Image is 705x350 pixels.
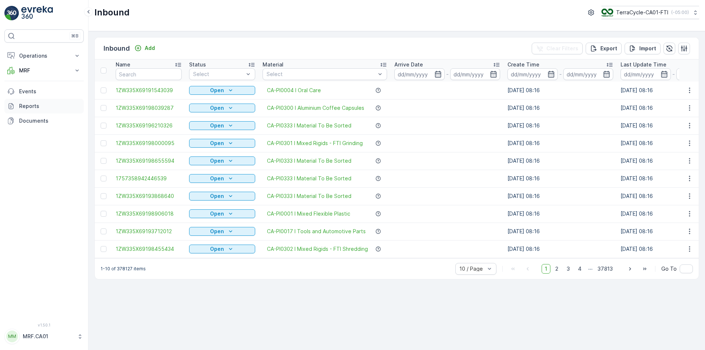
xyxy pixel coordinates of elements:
[267,122,351,129] a: CA-PI0333 I Material To Be Sorted
[21,6,53,21] img: logo_light-DOdMpM7g.png
[621,61,666,68] p: Last Update Time
[563,264,573,274] span: 3
[116,104,182,112] a: 1ZW335X69198039287
[210,245,224,253] p: Open
[672,70,675,79] p: -
[504,223,617,240] td: [DATE] 08:16
[101,246,106,252] div: Toggle Row Selected
[116,68,182,80] input: Search
[600,45,617,52] p: Export
[263,61,283,68] p: Material
[267,192,351,200] a: CA-PI0333 I Material To Be Sorted
[116,157,182,165] a: 1ZW335X69198655594
[4,329,84,344] button: MMMRF.CA01
[4,84,84,99] a: Events
[189,245,255,253] button: Open
[101,266,146,272] p: 1-10 of 378127 items
[267,157,351,165] span: CA-PI0333 I Material To Be Sorted
[267,228,366,235] a: CA-PI0017 I Tools and Automotive Parts
[594,264,616,274] span: 37813
[601,6,699,19] button: TerraCycle-CA01-FTI(-05:00)
[210,192,224,200] p: Open
[546,45,578,52] p: Clear Filters
[116,192,182,200] a: 1ZW335X69193868640
[189,174,255,183] button: Open
[210,210,224,217] p: Open
[210,175,224,182] p: Open
[4,113,84,128] a: Documents
[542,264,550,274] span: 1
[19,102,81,110] p: Reports
[532,43,583,54] button: Clear Filters
[267,245,368,253] a: CA-PI0302 I Mixed Rigids - FTI Shredding
[101,176,106,181] div: Toggle Row Selected
[267,104,364,112] a: CA-PI0300 I Aluminium Coffee Capsules
[504,187,617,205] td: [DATE] 08:16
[394,61,423,68] p: Arrive Date
[267,140,363,147] a: CA-PI0301 I Mixed Rigids - FTI Grinding
[507,61,539,68] p: Create Time
[116,245,182,253] a: 1ZW335X69198455434
[450,68,500,80] input: dd/mm/yyyy
[101,193,106,199] div: Toggle Row Selected
[101,228,106,234] div: Toggle Row Selected
[267,210,350,217] a: CA-PI0001 I Mixed Flexible Plastic
[586,43,622,54] button: Export
[661,265,677,273] span: Go To
[504,152,617,170] td: [DATE] 08:16
[189,121,255,130] button: Open
[116,87,182,94] a: 1ZW335X69191543039
[101,105,106,111] div: Toggle Row Selected
[210,140,224,147] p: Open
[71,33,79,39] p: ⌘B
[116,140,182,147] span: 1ZW335X69198000095
[189,192,255,201] button: Open
[504,205,617,223] td: [DATE] 08:16
[552,264,562,274] span: 2
[504,82,617,99] td: [DATE] 08:16
[504,117,617,134] td: [DATE] 08:16
[616,9,668,16] p: TerraCycle-CA01-FTI
[267,87,321,94] a: CA-PI0004 I Oral Care
[19,117,81,125] p: Documents
[504,99,617,117] td: [DATE] 08:16
[116,228,182,235] span: 1ZW335X69193712012
[267,175,351,182] a: CA-PI0333 I Material To Be Sorted
[116,175,182,182] a: 1757358942446539
[210,157,224,165] p: Open
[116,210,182,217] a: 1ZW335X69198906018
[621,68,671,80] input: dd/mm/yyyy
[101,87,106,93] div: Toggle Row Selected
[101,123,106,129] div: Toggle Row Selected
[504,240,617,258] td: [DATE] 08:16
[671,10,689,15] p: ( -05:00 )
[19,52,69,59] p: Operations
[504,170,617,187] td: [DATE] 08:16
[101,211,106,217] div: Toggle Row Selected
[588,264,593,274] p: ...
[94,7,130,18] p: Inbound
[559,70,562,79] p: -
[23,333,73,340] p: MRF.CA01
[575,264,585,274] span: 4
[131,44,158,53] button: Add
[504,134,617,152] td: [DATE] 08:16
[189,209,255,218] button: Open
[189,156,255,165] button: Open
[4,48,84,63] button: Operations
[189,104,255,112] button: Open
[19,67,69,74] p: MRF
[4,99,84,113] a: Reports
